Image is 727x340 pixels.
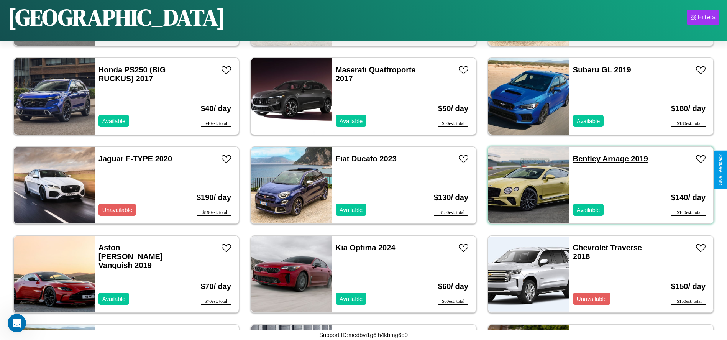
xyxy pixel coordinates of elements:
[698,13,716,21] div: Filters
[671,210,706,216] div: $ 140 est. total
[671,299,706,305] div: $ 150 est. total
[201,299,231,305] div: $ 70 est. total
[434,210,468,216] div: $ 130 est. total
[336,154,397,163] a: Fiat Ducato 2023
[102,205,132,215] p: Unavailable
[671,274,706,299] h3: $ 150 / day
[102,294,126,304] p: Available
[573,66,631,74] a: Subaru GL 2019
[340,205,363,215] p: Available
[573,243,642,261] a: Chevrolet Traverse 2018
[98,154,172,163] a: Jaguar F-TYPE 2020
[573,154,648,163] a: Bentley Arnage 2019
[336,66,416,83] a: Maserati Quattroporte 2017
[201,121,231,127] div: $ 40 est. total
[8,314,26,332] iframe: Intercom live chat
[438,97,468,121] h3: $ 50 / day
[197,210,231,216] div: $ 190 est. total
[577,205,600,215] p: Available
[319,330,408,340] p: Support ID: medbvi1g6ih4kbmg6o9
[340,294,363,304] p: Available
[687,10,719,25] button: Filters
[201,274,231,299] h3: $ 70 / day
[671,121,706,127] div: $ 180 est. total
[197,186,231,210] h3: $ 190 / day
[340,116,363,126] p: Available
[438,274,468,299] h3: $ 60 / day
[438,121,468,127] div: $ 50 est. total
[336,243,396,252] a: Kia Optima 2024
[8,2,225,33] h1: [GEOGRAPHIC_DATA]
[201,97,231,121] h3: $ 40 / day
[434,186,468,210] h3: $ 130 / day
[577,116,600,126] p: Available
[671,186,706,210] h3: $ 140 / day
[718,154,723,186] div: Give Feedback
[98,66,166,83] a: Honda PS250 (BIG RUCKUS) 2017
[671,97,706,121] h3: $ 180 / day
[438,299,468,305] div: $ 60 est. total
[98,243,163,269] a: Aston [PERSON_NAME] Vanquish 2019
[577,294,607,304] p: Unavailable
[102,116,126,126] p: Available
